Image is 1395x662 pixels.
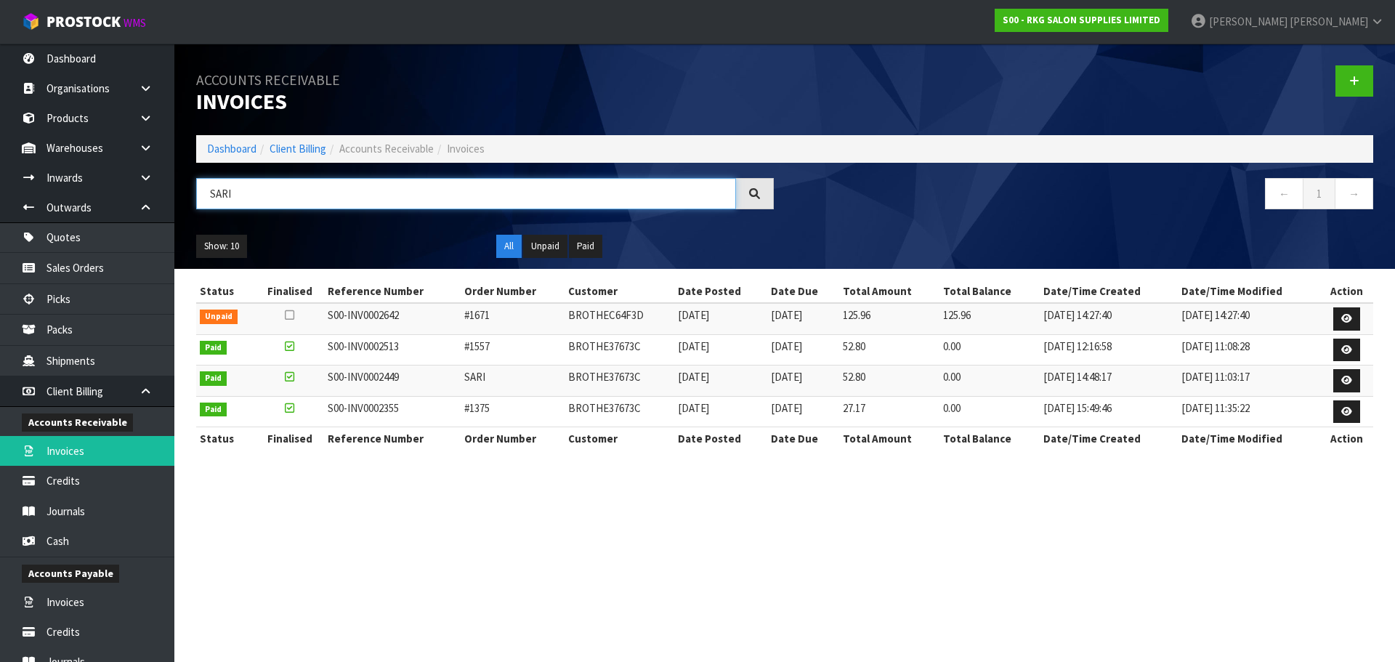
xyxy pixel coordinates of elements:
th: Date Posted [674,427,767,451]
th: Status [196,280,255,303]
a: S00 - RKG SALON SUPPLIES LIMITED [995,9,1168,32]
a: ← [1265,178,1303,209]
th: Order Number [461,427,565,451]
th: Date/Time Modified [1178,427,1321,451]
span: Paid [200,403,227,417]
a: → [1335,178,1373,209]
a: 1 [1303,178,1335,209]
small: WMS [124,16,146,30]
td: [DATE] 14:48:17 [1040,366,1178,397]
span: Invoices [447,142,485,156]
button: All [496,235,522,258]
strong: S00 - RKG SALON SUPPLIES LIMITED [1003,14,1160,26]
nav: Page navigation [796,178,1373,214]
td: BROTHE37673C [565,366,674,397]
button: Show: 10 [196,235,247,258]
td: [DATE] 14:27:40 [1178,303,1321,334]
a: Client Billing [270,142,326,156]
th: Total Balance [939,427,1039,451]
td: [DATE] [767,303,839,334]
th: Reference Number [324,280,460,303]
span: [PERSON_NAME] [1290,15,1368,28]
span: Unpaid [200,310,238,324]
td: #1557 [461,334,565,366]
small: Accounts Receivable [196,71,340,89]
td: [DATE] [674,334,767,366]
td: [DATE] [767,334,839,366]
th: Date/Time Created [1040,427,1178,451]
td: S00-INV0002449 [324,366,460,397]
td: [DATE] 15:49:46 [1040,396,1178,427]
td: 0.00 [939,366,1039,397]
th: Finalised [255,280,324,303]
td: [DATE] [767,396,839,427]
td: 0.00 [939,396,1039,427]
span: Accounts Receivable [339,142,434,156]
input: Search invoices [196,178,736,209]
td: [DATE] 11:03:17 [1178,366,1321,397]
td: 125.96 [839,303,940,334]
th: Date Due [767,280,839,303]
th: Customer [565,280,674,303]
th: Total Amount [839,280,940,303]
td: [DATE] 11:08:28 [1178,334,1321,366]
td: S00-INV0002355 [324,396,460,427]
th: Action [1320,280,1373,303]
th: Date/Time Created [1040,280,1178,303]
th: Finalised [255,427,324,451]
td: 52.80 [839,366,940,397]
span: ProStock [46,12,121,31]
span: [PERSON_NAME] [1209,15,1287,28]
img: cube-alt.png [22,12,40,31]
td: [DATE] 11:35:22 [1178,396,1321,427]
th: Total Balance [939,280,1039,303]
td: [DATE] [767,366,839,397]
th: Date Posted [674,280,767,303]
span: Accounts Receivable [22,413,133,432]
span: Paid [200,371,227,386]
th: Status [196,427,255,451]
th: Reference Number [324,427,460,451]
td: [DATE] 14:27:40 [1040,303,1178,334]
span: Accounts Payable [22,565,119,583]
td: S00-INV0002513 [324,334,460,366]
th: Order Number [461,280,565,303]
a: Dashboard [207,142,256,156]
button: Unpaid [523,235,567,258]
td: 27.17 [839,396,940,427]
td: SARI [461,366,565,397]
th: Total Amount [839,427,940,451]
td: S00-INV0002642 [324,303,460,334]
td: #1671 [461,303,565,334]
td: BROTHEC64F3D [565,303,674,334]
td: 52.80 [839,334,940,366]
td: [DATE] [674,396,767,427]
td: 0.00 [939,334,1039,366]
span: Paid [200,341,227,355]
td: [DATE] [674,303,767,334]
td: [DATE] [674,366,767,397]
td: #1375 [461,396,565,427]
td: BROTHE37673C [565,334,674,366]
td: [DATE] 12:16:58 [1040,334,1178,366]
td: BROTHE37673C [565,396,674,427]
th: Date/Time Modified [1178,280,1321,303]
td: 125.96 [939,303,1039,334]
th: Action [1320,427,1373,451]
th: Date Due [767,427,839,451]
h1: Invoices [196,65,774,113]
th: Customer [565,427,674,451]
button: Paid [569,235,602,258]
